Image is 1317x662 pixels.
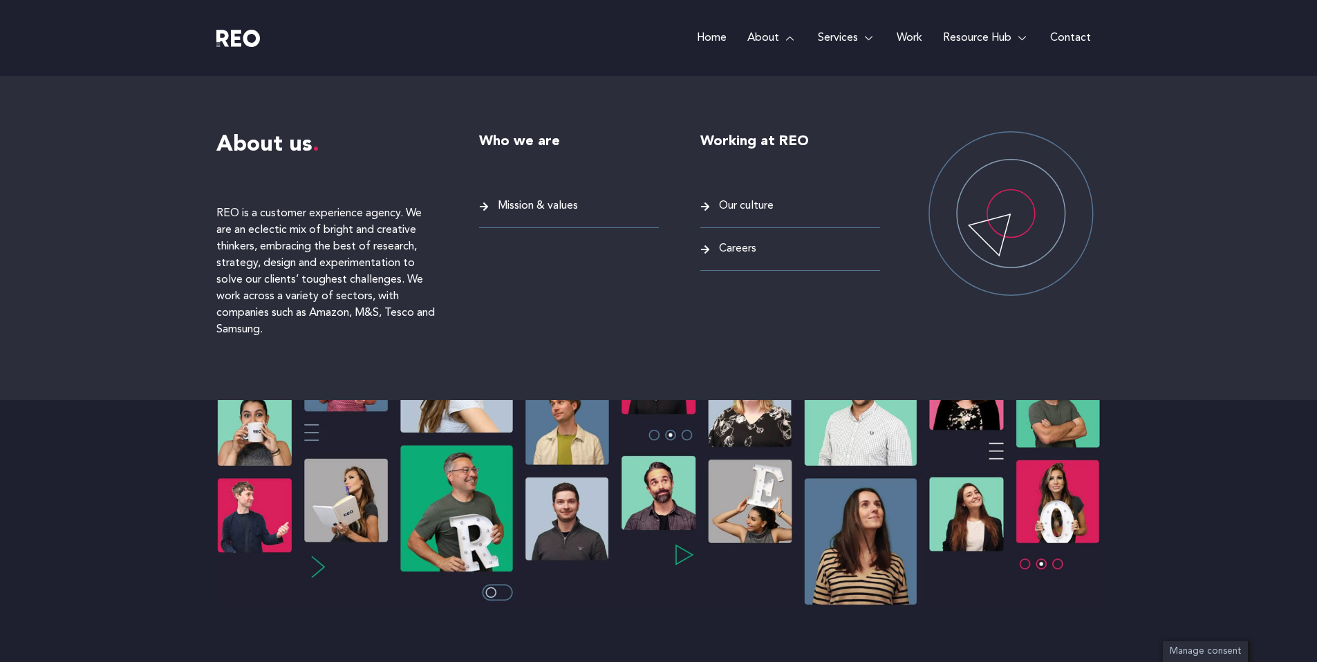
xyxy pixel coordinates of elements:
h6: Working at REO [700,131,880,152]
span: Mission & values [494,197,578,216]
a: Careers [700,240,880,258]
a: Mission & values [479,197,659,216]
span: About us [216,134,319,156]
span: Manage consent [1170,647,1241,656]
p: REO is a customer experience agency. We are an eclectic mix of bright and creative thinkers, embr... [216,205,438,338]
span: Our culture [716,197,774,216]
h6: Who we are [479,131,659,152]
span: Careers [716,240,756,258]
a: Our culture [700,197,880,216]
